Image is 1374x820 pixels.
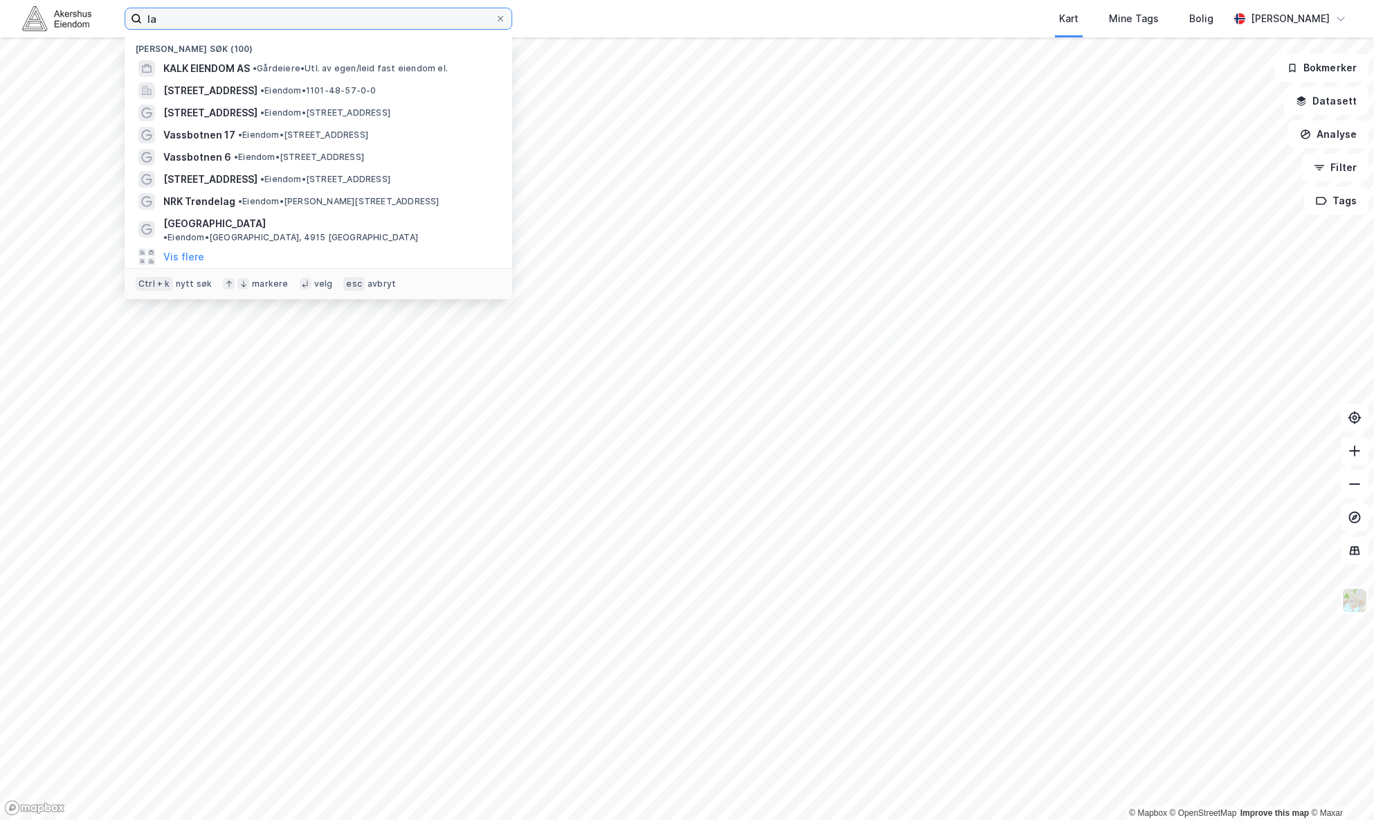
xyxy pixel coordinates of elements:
span: [STREET_ADDRESS] [163,171,257,188]
span: Vassbotnen 17 [163,127,235,143]
span: [STREET_ADDRESS] [163,82,257,99]
span: [STREET_ADDRESS] [163,105,257,121]
img: Z [1341,587,1368,614]
div: avbryt [368,278,396,289]
button: Vis flere [163,249,204,265]
span: [GEOGRAPHIC_DATA] [163,215,266,232]
span: KALK EIENDOM AS [163,60,250,77]
div: markere [252,278,288,289]
button: Tags [1304,187,1368,215]
div: Mine Tags [1109,10,1159,27]
span: • [238,130,242,140]
div: Kontrollprogram for chat [1305,754,1374,820]
iframe: Chat Widget [1305,754,1374,820]
span: Eiendom • [STREET_ADDRESS] [238,130,368,141]
img: akershus-eiendom-logo.9091f326c980b4bce74ccdd9f866810c.svg [22,6,91,30]
button: Filter [1302,154,1368,181]
button: Analyse [1288,121,1368,148]
span: • [260,85,264,96]
input: Søk på adresse, matrikkel, gårdeiere, leietakere eller personer [142,8,495,29]
div: [PERSON_NAME] søk (100) [125,33,512,57]
span: • [253,63,257,73]
div: Bolig [1189,10,1213,27]
a: Mapbox [1129,808,1167,818]
button: Bokmerker [1275,54,1368,82]
span: Eiendom • [GEOGRAPHIC_DATA], 4915 [GEOGRAPHIC_DATA] [163,232,418,243]
span: • [163,232,168,242]
span: • [238,196,242,206]
span: Eiendom • [STREET_ADDRESS] [234,152,364,163]
div: Ctrl + k [136,277,173,291]
span: NRK Trøndelag [163,193,235,210]
span: Vassbotnen 6 [163,149,231,166]
div: nytt søk [176,278,213,289]
a: Mapbox homepage [4,800,65,816]
span: • [234,152,238,162]
span: Eiendom • [STREET_ADDRESS] [260,174,390,185]
div: velg [314,278,333,289]
span: Eiendom • 1101-48-57-0-0 [260,85,377,96]
a: OpenStreetMap [1170,808,1237,818]
div: [PERSON_NAME] [1251,10,1330,27]
span: Gårdeiere • Utl. av egen/leid fast eiendom el. [253,63,448,74]
button: Datasett [1284,87,1368,115]
div: Kart [1059,10,1078,27]
span: Eiendom • [PERSON_NAME][STREET_ADDRESS] [238,196,440,207]
span: • [260,107,264,118]
span: Eiendom • [STREET_ADDRESS] [260,107,390,118]
div: esc [343,277,365,291]
a: Improve this map [1240,808,1309,818]
span: • [260,174,264,184]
